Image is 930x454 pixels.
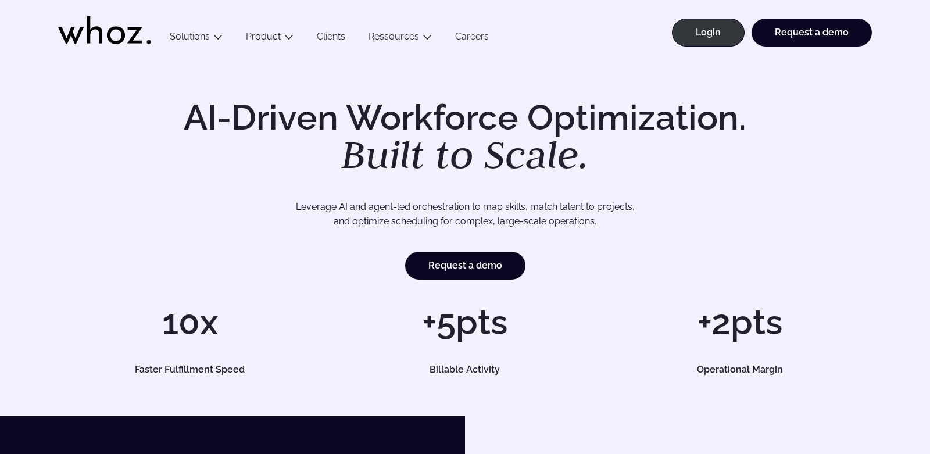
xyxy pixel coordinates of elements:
h5: Billable Activity [346,365,584,374]
button: Solutions [158,31,234,47]
a: Request a demo [405,252,525,280]
p: Leverage AI and agent-led orchestration to map skills, match talent to projects, and optimize sch... [99,199,831,229]
a: Ressources [369,31,419,42]
a: Clients [305,31,357,47]
h1: 10x [58,305,321,339]
a: Careers [443,31,500,47]
button: Ressources [357,31,443,47]
h5: Operational Margin [621,365,859,374]
h1: +2pts [609,305,872,339]
em: Built to Scale. [341,128,589,180]
h5: Faster Fulfillment Speed [71,365,309,374]
h1: AI-Driven Workforce Optimization. [167,100,763,174]
a: Request a demo [752,19,872,47]
a: Login [672,19,745,47]
button: Product [234,31,305,47]
a: Product [246,31,281,42]
h1: +5pts [333,305,596,339]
